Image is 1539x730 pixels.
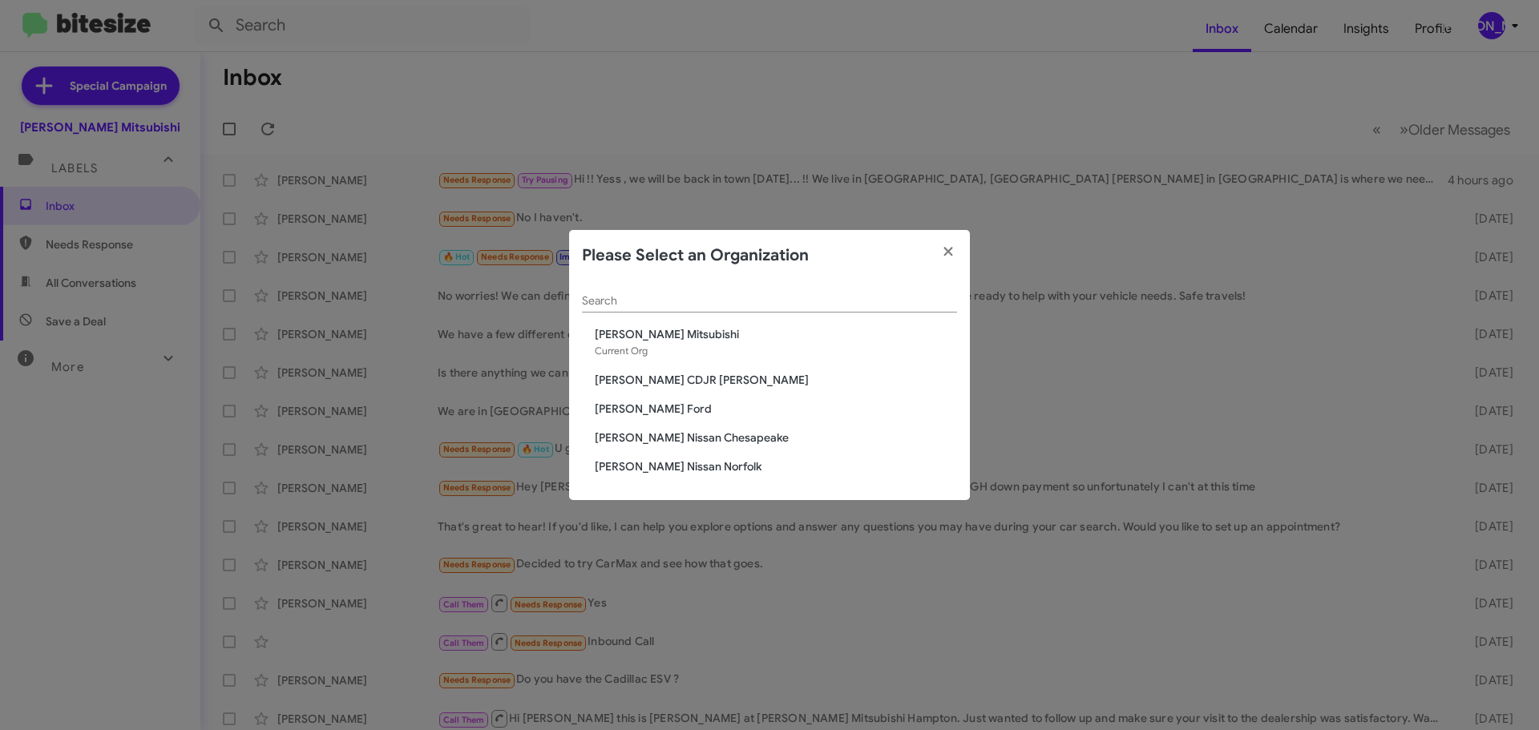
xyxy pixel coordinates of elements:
h2: Please Select an Organization [582,243,809,268]
span: [PERSON_NAME] Nissan Chesapeake [595,430,957,446]
span: [PERSON_NAME] CDJR [PERSON_NAME] [595,372,957,388]
span: [PERSON_NAME] Mitsubishi [595,326,957,342]
span: Current Org [595,345,648,357]
span: [PERSON_NAME] Ford [595,401,957,417]
span: [PERSON_NAME] Nissan Norfolk [595,458,957,474]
